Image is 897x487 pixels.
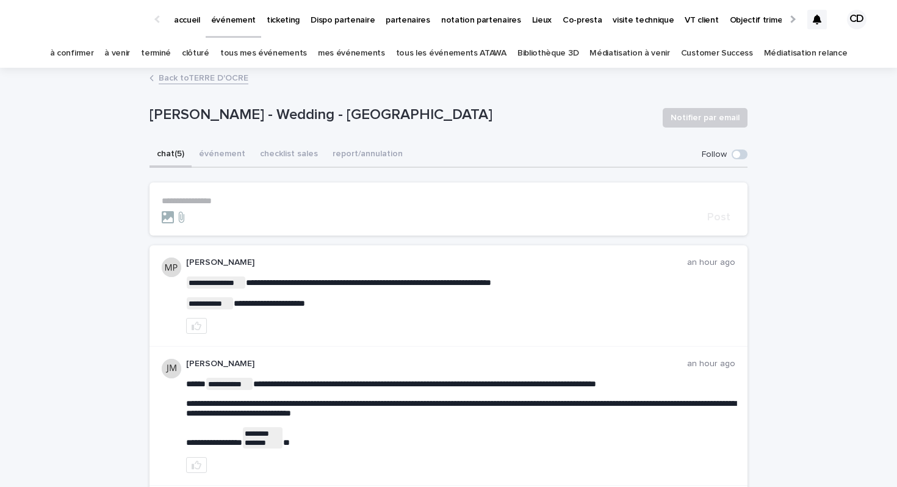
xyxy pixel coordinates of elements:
p: an hour ago [687,258,735,268]
span: Notifier par email [671,112,740,124]
a: Customer Success [681,39,753,68]
a: Back toTERRE D'OCRE [159,70,248,84]
p: [PERSON_NAME] [186,258,687,268]
p: an hour ago [687,359,735,369]
a: Bibliothèque 3D [517,39,578,68]
a: tous mes événements [220,39,307,68]
button: Notifier par email [663,108,747,128]
img: Ls34BcGeRexTGTNfXpUC [24,7,143,32]
button: checklist sales [253,142,325,168]
button: Post [702,212,735,223]
p: Follow [702,150,727,160]
p: [PERSON_NAME] [186,359,687,369]
button: chat (5) [149,142,192,168]
a: mes événements [318,39,385,68]
button: report/annulation [325,142,410,168]
a: tous les événements ATAWA [396,39,506,68]
a: à confirmer [50,39,94,68]
a: terminé [141,39,171,68]
a: Médiatisation à venir [589,39,670,68]
button: like this post [186,318,207,334]
a: clôturé [182,39,209,68]
button: like this post [186,457,207,473]
a: Médiatisation relance [764,39,848,68]
button: événement [192,142,253,168]
p: [PERSON_NAME] - Wedding - [GEOGRAPHIC_DATA] [149,106,653,124]
span: Post [707,212,730,223]
div: CD [847,10,866,29]
a: à venir [104,39,130,68]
